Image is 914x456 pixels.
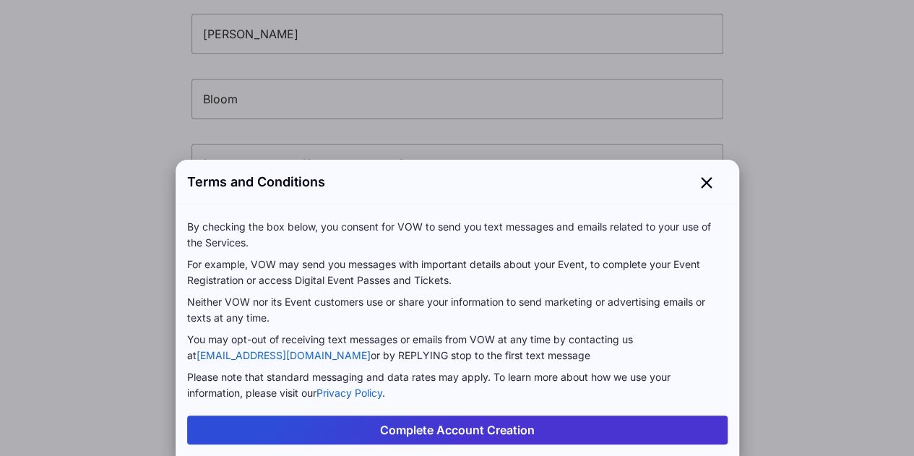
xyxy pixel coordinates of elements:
span: Terms and Conditions [187,172,325,192]
p: By checking the box below, you consent for VOW to send you text messages and emails related to yo... [187,219,728,251]
button: Complete Account Creation [187,416,728,444]
p: For example, VOW may send you messages with important details about your Event, to complete your ... [187,257,728,288]
p: Please note that standard messaging and data rates may apply. To learn more about how we use your... [187,369,728,401]
a: [EMAIL_ADDRESS][DOMAIN_NAME] [197,349,371,361]
p: Neither VOW nor its Event customers use or share your information to send marketing or advertisin... [187,294,728,326]
p: You may opt-out of receiving text messages or emails from VOW at any time by contacting us at or ... [187,332,728,363]
a: Privacy Policy [316,387,382,399]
